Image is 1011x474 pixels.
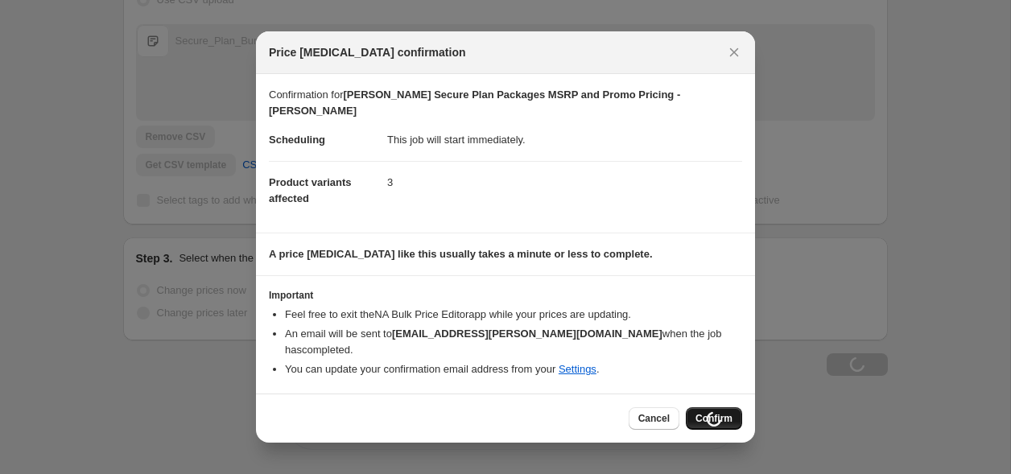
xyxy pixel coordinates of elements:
span: Scheduling [269,134,325,146]
span: Price [MEDICAL_DATA] confirmation [269,44,466,60]
button: Close [723,41,745,64]
li: You can update your confirmation email address from your . [285,361,742,377]
span: Cancel [638,412,670,425]
span: Product variants affected [269,176,352,204]
a: Settings [559,363,596,375]
dd: This job will start immediately. [387,119,742,161]
li: Feel free to exit the NA Bulk Price Editor app while your prices are updating. [285,307,742,323]
p: Confirmation for [269,87,742,119]
dd: 3 [387,161,742,204]
button: Cancel [629,407,679,430]
li: An email will be sent to when the job has completed . [285,326,742,358]
b: [PERSON_NAME] Secure Plan Packages MSRP and Promo Pricing - [PERSON_NAME] [269,89,680,117]
b: A price [MEDICAL_DATA] like this usually takes a minute or less to complete. [269,248,653,260]
b: [EMAIL_ADDRESS][PERSON_NAME][DOMAIN_NAME] [392,328,662,340]
h3: Important [269,289,742,302]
